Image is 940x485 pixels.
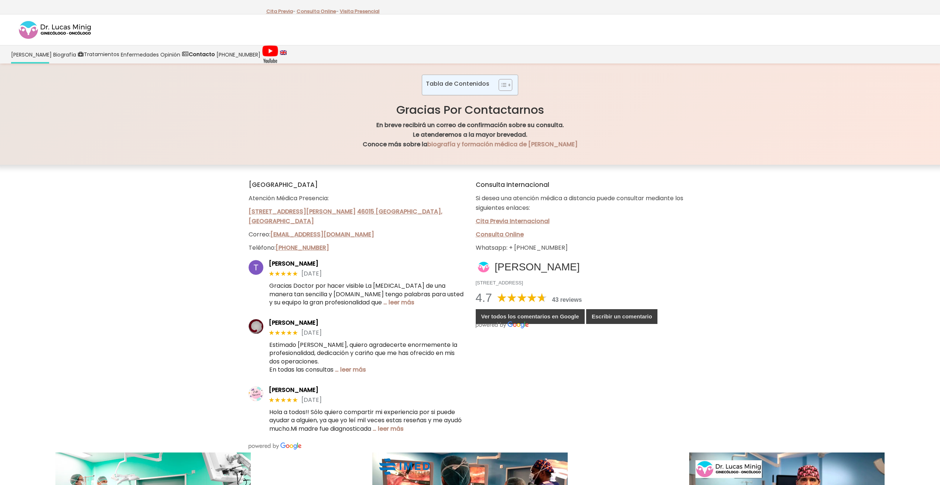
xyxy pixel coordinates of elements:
a: … leer más [373,424,404,433]
a: [PHONE_NUMBER] [276,243,329,252]
span: 4.7 [476,291,492,304]
strong: En breve recibirá un correo de confirmación sobre su consulta. Le atenderemos a la mayor brevedad... [363,121,578,148]
a: Ver todos los comentarios en Google [476,309,585,324]
strong: Contacto [189,51,215,58]
span: [DATE] [301,329,322,336]
a: Tratamientos [77,45,120,64]
img: Avatar [249,260,263,275]
a: [EMAIL_ADDRESS][DOMAIN_NAME] [270,230,374,239]
span: Opinión [160,50,180,59]
span: ★★★★★ [269,329,298,337]
p: Whatsapp: + [PHONE_NUMBER] [476,243,692,253]
a: Biografía [52,45,77,64]
a: [PERSON_NAME] [269,260,464,267]
span: [DATE] [301,270,322,277]
a: Toggle Table of Content [493,79,510,91]
p: Teléfono: [249,243,465,253]
h5: Consulta Internacional [476,180,692,190]
a: [PHONE_NUMBER] [216,45,261,64]
img: language english [280,50,287,55]
a: Enfermedades [120,45,160,64]
a: Consulta Online [476,230,524,239]
p: [STREET_ADDRESS] [476,278,692,288]
a: Cita Previa [266,8,293,15]
a: Cita Previa Internacional [476,217,550,225]
a: [PERSON_NAME] [269,319,464,326]
span: [PERSON_NAME] [11,50,52,59]
h2: [PERSON_NAME] [476,260,692,276]
a: Escribir un comentario [586,309,657,324]
span: ★★★★★ [269,396,298,404]
p: - [266,7,295,16]
h5: [GEOGRAPHIC_DATA] [249,180,465,190]
a: … leer más [383,298,414,307]
p: Correo: [249,230,465,239]
a: Consulta Online [297,8,336,15]
span: Estimado [PERSON_NAME], quiero agradecerte enormemente la profesionalidad, dedicación y cariño qu... [269,341,457,374]
img: Dr. Lucas Minig Icon [476,259,491,275]
a: biografía y formación médica de [PERSON_NAME] [427,140,578,148]
a: Opinión [160,45,181,64]
p: Tabla de Contenidos [426,79,489,88]
a: … leer más [335,365,366,374]
img: Videos Youtube Ginecología [262,45,278,64]
img: Avatar [249,319,263,334]
a: 43 reviews [552,297,582,303]
span: ★★★★★ [269,270,298,278]
a: [STREET_ADDRESS][PERSON_NAME] [249,207,356,216]
span: [PHONE_NUMBER] [216,50,260,59]
span: [DATE] [301,396,322,403]
a: Videos Youtube Ginecología [261,45,279,64]
span: Enfermedades [121,50,159,59]
span: Powered by Google [249,443,301,450]
a: Contacto [181,45,216,64]
span: Gracias Doctor por hacer visible La [MEDICAL_DATA] de una manera tan sencilla y [DOMAIN_NAME] ten... [269,281,464,307]
span: Tratamientos [84,50,119,59]
a: [PERSON_NAME] [269,386,464,393]
span: Powered by Google [476,321,529,328]
img: Avatar [249,386,263,401]
span: Biografía [53,50,76,59]
a: [PERSON_NAME] [10,45,52,64]
a: Visita Presencial [340,8,380,15]
span: Hola a todos!! Sólo quiero compartir mi experiencia por si puede ayudar a alguien, ya que yo leí ... [269,408,462,433]
a: language english [279,45,287,64]
p: - [297,7,339,16]
p: Atención Médica Presencia: [249,194,465,203]
p: Si desea una atención médica a distancia puede consultar mediante los siguientes enlaces: [476,194,692,213]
